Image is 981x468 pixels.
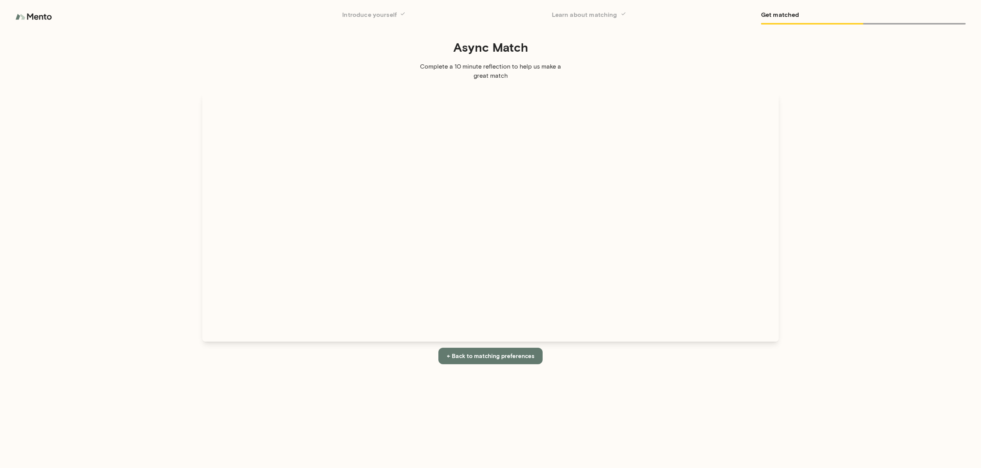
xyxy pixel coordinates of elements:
img: logo [15,9,54,25]
h6: Introduce yourself [342,9,547,20]
h6: Get matched [761,9,966,20]
p: Complete a 10 minute reflection to help us make a great match [414,62,567,80]
h6: Learn about matching [552,9,756,20]
h4: Async Match [202,40,779,54]
button: ← Back to matching preferences [438,348,543,364]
